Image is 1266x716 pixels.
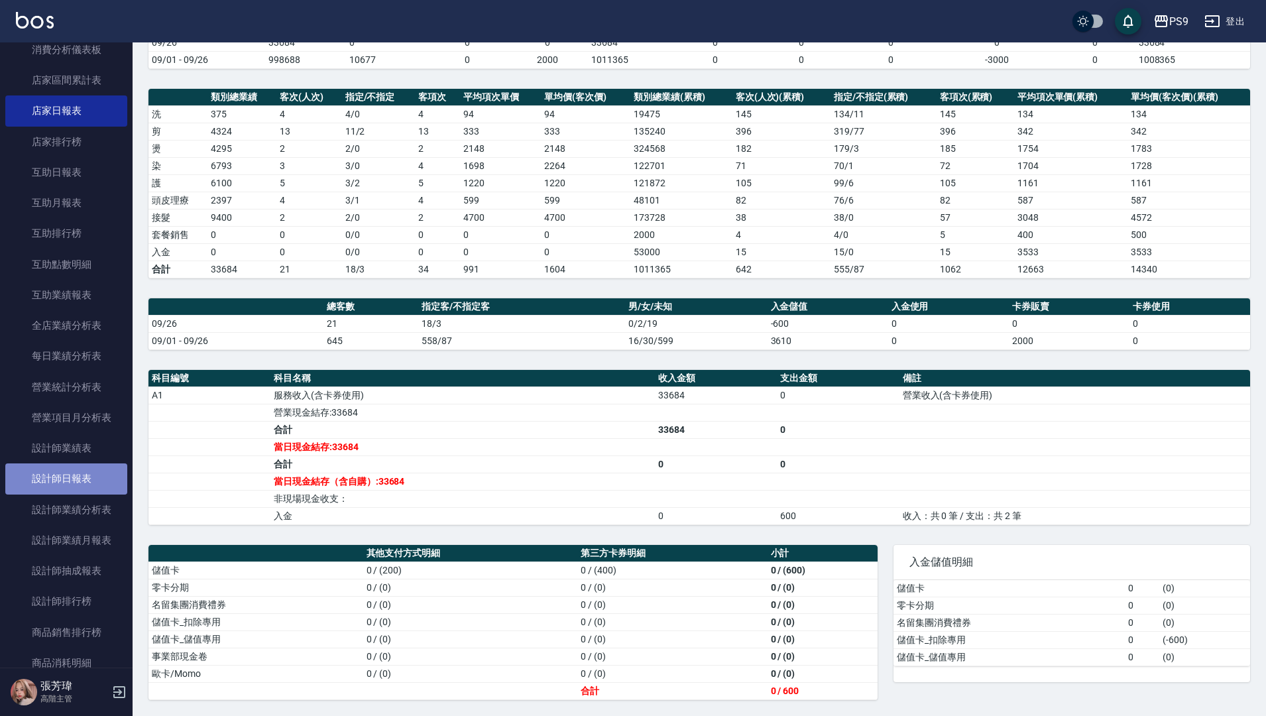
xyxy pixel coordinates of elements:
[831,123,937,140] td: 319 / 77
[507,34,588,51] td: 0
[1014,174,1128,192] td: 1161
[732,243,831,261] td: 15
[630,209,732,226] td: 173728
[1014,192,1128,209] td: 587
[937,261,1014,278] td: 1062
[460,157,541,174] td: 1698
[777,387,899,404] td: 0
[1014,261,1128,278] td: 12663
[1159,580,1250,597] td: ( 0 )
[768,562,878,579] td: 0 / (600)
[270,421,655,438] td: 合計
[541,157,630,174] td: 2264
[207,105,276,123] td: 375
[732,192,831,209] td: 82
[1127,105,1250,123] td: 134
[831,192,937,209] td: 76 / 6
[363,613,578,630] td: 0 / (0)
[5,341,127,371] a: 每日業績分析表
[630,261,732,278] td: 1011365
[762,34,842,51] td: 0
[1014,89,1128,106] th: 平均項次單價(累積)
[460,192,541,209] td: 599
[415,105,460,123] td: 4
[831,105,937,123] td: 134 / 11
[5,463,127,494] a: 設計師日報表
[5,556,127,586] a: 設計師抽成報表
[276,140,342,157] td: 2
[207,209,276,226] td: 9400
[427,51,508,68] td: 0
[1127,123,1250,140] td: 342
[11,679,37,705] img: Person
[460,243,541,261] td: 0
[588,34,669,51] td: 33684
[888,298,1009,316] th: 入金使用
[1127,243,1250,261] td: 3533
[655,507,777,524] td: 0
[777,421,899,438] td: 0
[418,298,625,316] th: 指定客/不指定客
[427,34,508,51] td: 0
[148,34,265,51] td: 09/26
[893,648,1125,666] td: 儲值卡_儲值專用
[1009,298,1129,316] th: 卡券販賣
[625,315,768,332] td: 0/2/19
[899,387,1250,404] td: 營業收入(含卡券使用)
[1014,226,1128,243] td: 400
[207,261,276,278] td: 33684
[1129,332,1250,349] td: 0
[732,123,831,140] td: 396
[732,105,831,123] td: 145
[577,648,767,665] td: 0 / (0)
[732,174,831,192] td: 105
[768,332,888,349] td: 3610
[270,473,655,490] td: 當日現金結存（含自購）:33684
[888,332,1009,349] td: 0
[630,123,732,140] td: 135240
[346,51,427,68] td: 10677
[909,556,1234,569] span: 入金儲值明細
[148,648,363,665] td: 事業部現金卷
[655,421,777,438] td: 33684
[937,226,1014,243] td: 5
[5,495,127,525] a: 設計師業績分析表
[415,140,460,157] td: 2
[5,372,127,402] a: 營業統計分析表
[1014,140,1128,157] td: 1754
[207,157,276,174] td: 6793
[732,261,831,278] td: 642
[363,630,578,648] td: 0 / (0)
[363,579,578,596] td: 0 / (0)
[768,682,878,699] td: 0 / 600
[507,51,588,68] td: 2000
[270,455,655,473] td: 合計
[148,261,207,278] td: 合計
[342,209,416,226] td: 2 / 0
[831,243,937,261] td: 15 / 0
[1125,580,1159,597] td: 0
[1148,8,1194,35] button: PS9
[1129,315,1250,332] td: 0
[893,614,1125,631] td: 名留集團消費禮券
[148,89,1250,278] table: a dense table
[5,95,127,126] a: 店家日報表
[541,261,630,278] td: 1604
[630,192,732,209] td: 48101
[148,579,363,596] td: 零卡分期
[270,404,655,421] td: 營業現金結存:33684
[630,89,732,106] th: 類別總業績(累積)
[1127,89,1250,106] th: 單均價(客次價)(累積)
[768,596,878,613] td: 0 / (0)
[577,682,767,699] td: 合計
[655,370,777,387] th: 收入金額
[5,34,127,65] a: 消費分析儀表板
[768,613,878,630] td: 0 / (0)
[5,402,127,433] a: 營業項目月分析表
[342,174,416,192] td: 3 / 2
[5,310,127,341] a: 全店業績分析表
[5,648,127,678] a: 商品消耗明細
[276,123,342,140] td: 13
[342,140,416,157] td: 2 / 0
[831,89,937,106] th: 指定/不指定(累積)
